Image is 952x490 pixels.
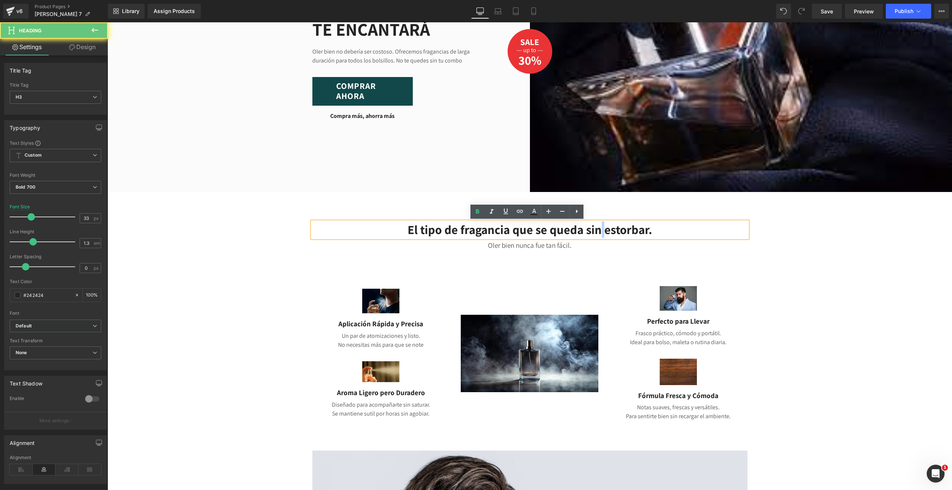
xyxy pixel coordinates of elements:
[821,7,833,15] span: Save
[10,121,40,131] div: Typography
[25,152,42,158] b: Custom
[845,4,883,19] a: Preview
[94,266,100,270] span: px
[10,204,30,209] div: Font Size
[35,11,82,17] span: [PERSON_NAME] 7
[489,4,507,19] a: Laptop
[10,338,101,343] div: Text Transform
[10,311,101,316] div: Font
[525,4,543,19] a: Mobile
[94,216,100,221] span: px
[205,309,342,318] p: Un par de atomizaciones y listo.
[10,140,101,146] div: Text Styles
[886,4,931,19] button: Publish
[502,307,640,316] p: Frasco práctico, cómodo y portátil.
[10,254,101,259] div: Letter Spacing
[4,412,106,429] button: More settings
[794,4,809,19] button: Redo
[205,318,342,327] p: No necesitas más para que se note
[10,436,35,446] div: Alignment
[55,39,109,55] a: Design
[94,241,100,246] span: em
[502,381,640,390] p: Notas suaves, frescas y versátiles.
[502,294,640,304] p: Perfecto para Llevar
[23,291,71,299] input: Color
[205,387,342,396] p: Se mantiene sutil por horas sin agobiar.
[942,465,948,471] span: 1
[502,390,640,398] p: Para sentirte bien sin recargar el ambiente.
[10,229,101,234] div: Line Height
[205,378,342,387] p: Diseñado para acompañarte sin saturar.
[35,4,108,10] a: Product Pages
[205,55,305,83] a: COMPRAR AHORA
[83,289,101,302] div: %
[154,8,195,14] div: Assign Products
[10,173,101,178] div: Font Weight
[205,297,342,306] p: Aplicación Rápida y Precisa
[507,4,525,19] a: Tablet
[122,8,139,15] span: Library
[400,25,445,31] p: --- up to ---
[16,184,35,190] b: Bold 700
[10,279,101,284] div: Text Color
[400,16,445,24] p: SALE
[108,4,145,19] a: New Library
[3,4,29,19] a: v6
[19,28,42,33] span: Heading
[10,83,101,88] div: Title Tag
[205,199,640,215] h3: El tipo de fragancia que se queda sin estorbar.
[10,376,42,387] div: Text Shadow
[471,4,489,19] a: Desktop
[502,316,640,324] p: Ideal para bolso, maleta o rutina diaria.
[895,8,913,14] span: Publish
[205,366,342,375] p: Aroma Ligero pero Duradero
[16,323,32,329] i: Default
[854,7,874,15] span: Preview
[502,369,640,378] p: Fórmula Fresca y Cómoda
[400,32,445,44] p: 30%
[776,4,791,19] button: Undo
[927,465,945,483] iframe: Intercom live chat
[205,218,640,228] p: Oler bien nunca fue tan fácil.
[15,6,24,16] div: v6
[10,63,32,74] div: Title Tag
[10,395,78,403] div: Enable
[10,455,101,460] div: Alignment
[16,350,27,355] b: None
[934,4,949,19] button: More
[16,94,22,100] b: H3
[205,89,305,98] p: Compra más, ahorra más
[205,25,380,43] p: Oler bien no debería ser costoso. Ofrecemos fragancias de larga duración para todos los bolsillos...
[39,417,69,424] p: More settings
